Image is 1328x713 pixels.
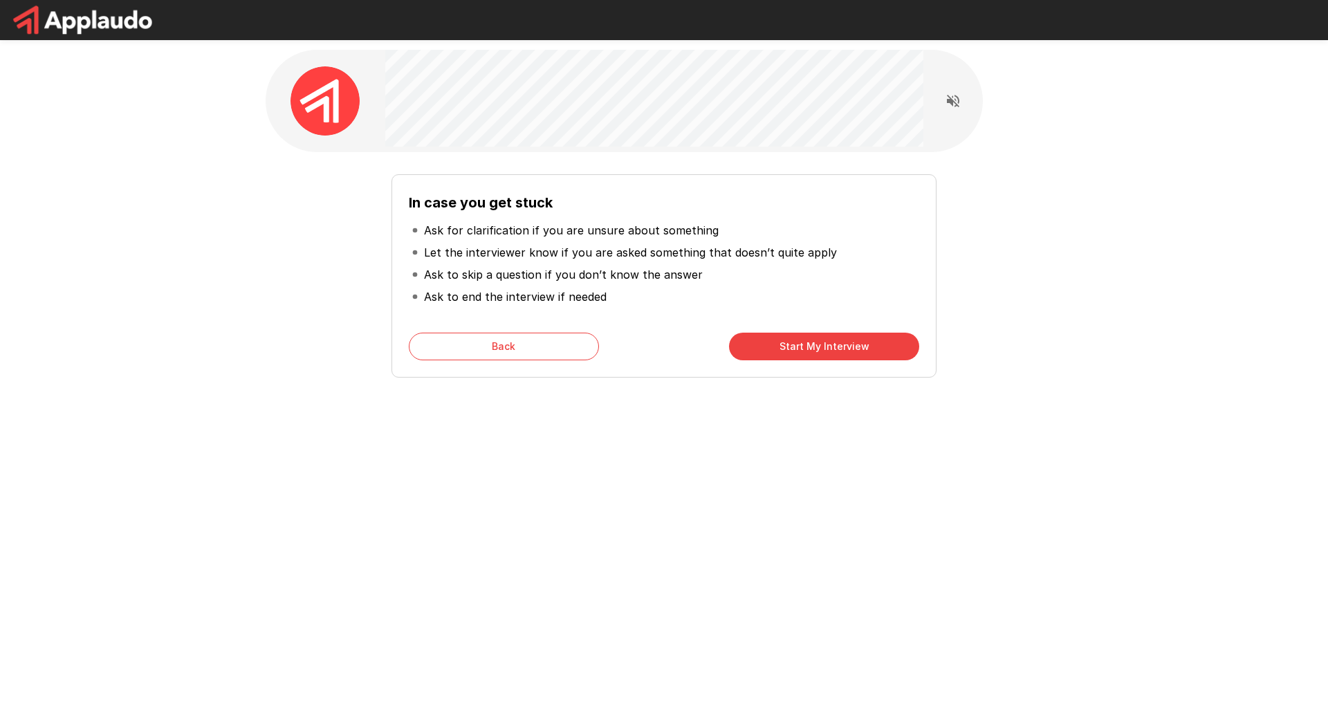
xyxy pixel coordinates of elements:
[290,66,360,136] img: applaudo_avatar.png
[424,288,607,305] p: Ask to end the interview if needed
[424,266,703,283] p: Ask to skip a question if you don’t know the answer
[424,244,837,261] p: Let the interviewer know if you are asked something that doesn’t quite apply
[424,222,719,239] p: Ask for clarification if you are unsure about something
[939,87,967,115] button: Read questions aloud
[729,333,919,360] button: Start My Interview
[409,333,599,360] button: Back
[409,194,553,211] b: In case you get stuck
